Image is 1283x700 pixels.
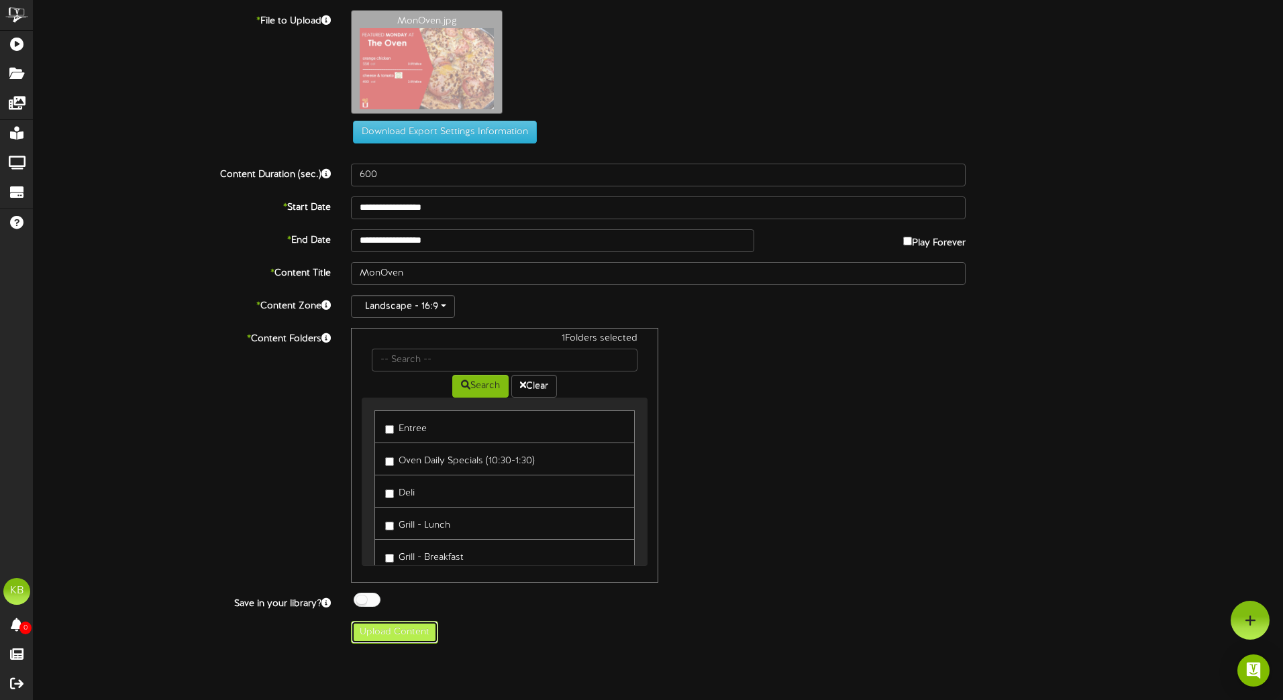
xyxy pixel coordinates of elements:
span: 0 [19,622,32,634]
label: End Date [23,229,341,247]
label: Content Title [23,262,341,280]
input: Grill - Breakfast [385,554,394,563]
input: Grill - Lunch [385,522,394,530]
button: Landscape - 16:9 [351,295,455,318]
input: Entree [385,425,394,434]
div: Open Intercom Messenger [1237,654,1270,687]
label: Save in your library? [23,593,341,611]
label: Play Forever [903,229,966,250]
input: Oven Daily Specials (10:30-1:30) [385,457,394,466]
label: Grill - Breakfast [385,546,464,565]
label: Deli [385,482,415,500]
label: Oven Daily Specials (10:30-1:30) [385,450,535,468]
label: Grill - Lunch [385,514,450,532]
input: Deli [385,489,394,498]
label: Start Date [23,196,341,215]
label: Content Duration (sec.) [23,164,341,182]
label: Content Folders [23,328,341,346]
button: Download Export Settings Information [353,121,537,143]
input: -- Search -- [372,349,637,371]
label: Entree [385,418,427,436]
label: Content Zone [23,295,341,313]
input: Title of this Content [351,262,966,285]
div: 1 Folders selected [362,332,648,349]
div: KB [3,578,30,605]
button: Upload Content [351,621,438,644]
a: Download Export Settings Information [346,127,537,137]
input: Play Forever [903,237,912,245]
button: Search [452,375,509,398]
button: Clear [511,375,557,398]
label: File to Upload [23,10,341,28]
